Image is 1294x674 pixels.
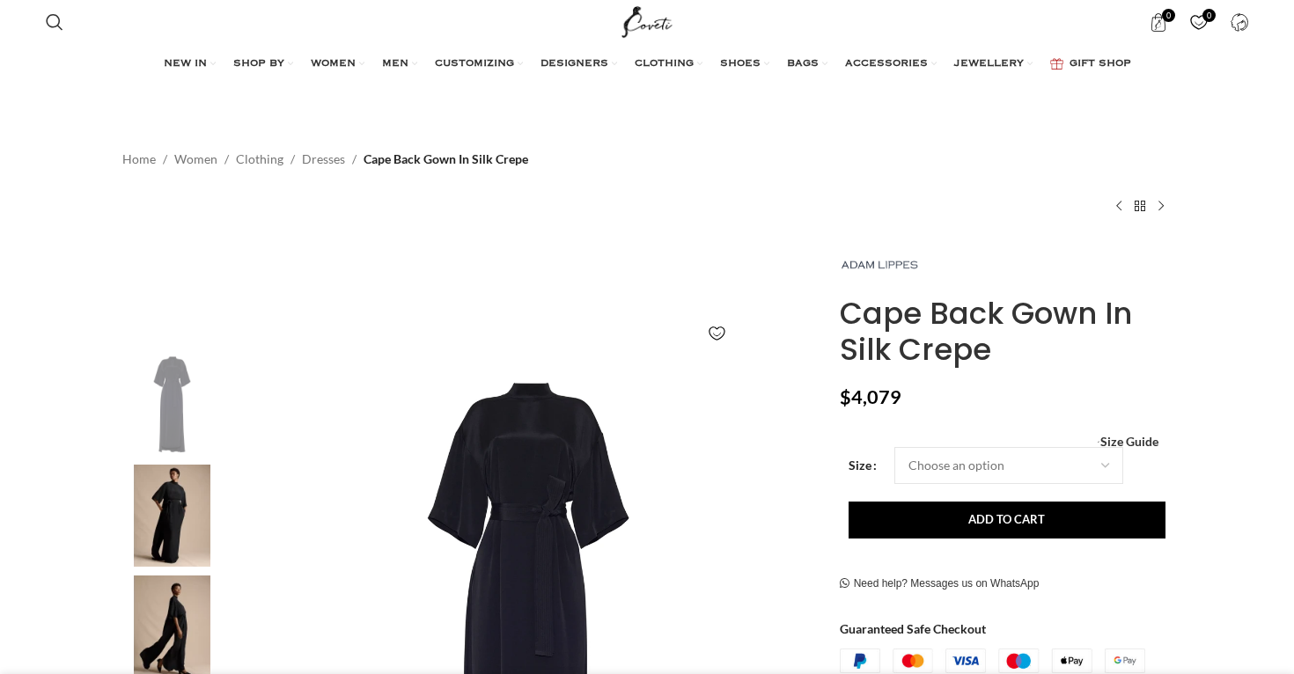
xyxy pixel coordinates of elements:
[37,47,1258,82] div: Main navigation
[1180,4,1217,40] a: 0
[720,57,761,71] span: SHOES
[635,57,694,71] span: CLOTHING
[311,57,356,71] span: WOMEN
[174,150,217,169] a: Women
[122,150,156,169] a: Home
[840,385,901,408] bdi: 4,079
[787,47,827,82] a: BAGS
[1162,9,1175,22] span: 0
[845,47,937,82] a: ACCESSORIES
[233,47,293,82] a: SHOP BY
[1050,47,1131,82] a: GIFT SHOP
[164,47,216,82] a: NEW IN
[720,47,769,82] a: SHOES
[849,502,1165,538] button: Add to cart
[540,57,608,71] span: DESIGNERS
[233,57,284,71] span: SHOP BY
[364,150,528,169] span: Cape Back Gown In Silk Crepe
[118,465,225,568] img: Adam Lippes dresses
[236,150,283,169] a: Clothing
[954,47,1033,82] a: JEWELLERY
[1050,58,1063,70] img: GiftBag
[122,150,528,169] nav: Breadcrumb
[382,47,417,82] a: MEN
[840,577,1040,591] a: Need help? Messages us on WhatsApp
[540,47,617,82] a: DESIGNERS
[845,57,928,71] span: ACCESSORIES
[954,57,1024,71] span: JEWELLERY
[849,456,877,475] label: Size
[382,57,408,71] span: MEN
[840,385,851,408] span: $
[618,13,677,28] a: Site logo
[635,47,702,82] a: CLOTHING
[840,621,986,636] strong: Guaranteed Safe Checkout
[840,648,1145,673] img: guaranteed-safe-checkout-bordered.j
[1140,4,1176,40] a: 0
[311,47,364,82] a: WOMEN
[1202,9,1216,22] span: 0
[1151,195,1172,216] a: Next product
[1070,57,1131,71] span: GIFT SHOP
[302,150,345,169] a: Dresses
[1180,4,1217,40] div: My Wishlist
[840,243,919,287] img: Adam Lippes
[1108,195,1129,216] a: Previous product
[787,57,819,71] span: BAGS
[37,4,72,40] a: Search
[435,47,523,82] a: CUSTOMIZING
[164,57,207,71] span: NEW IN
[435,57,514,71] span: CUSTOMIZING
[840,296,1172,368] h1: Cape Back Gown In Silk Crepe
[118,353,225,456] img: Adam Lippes dress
